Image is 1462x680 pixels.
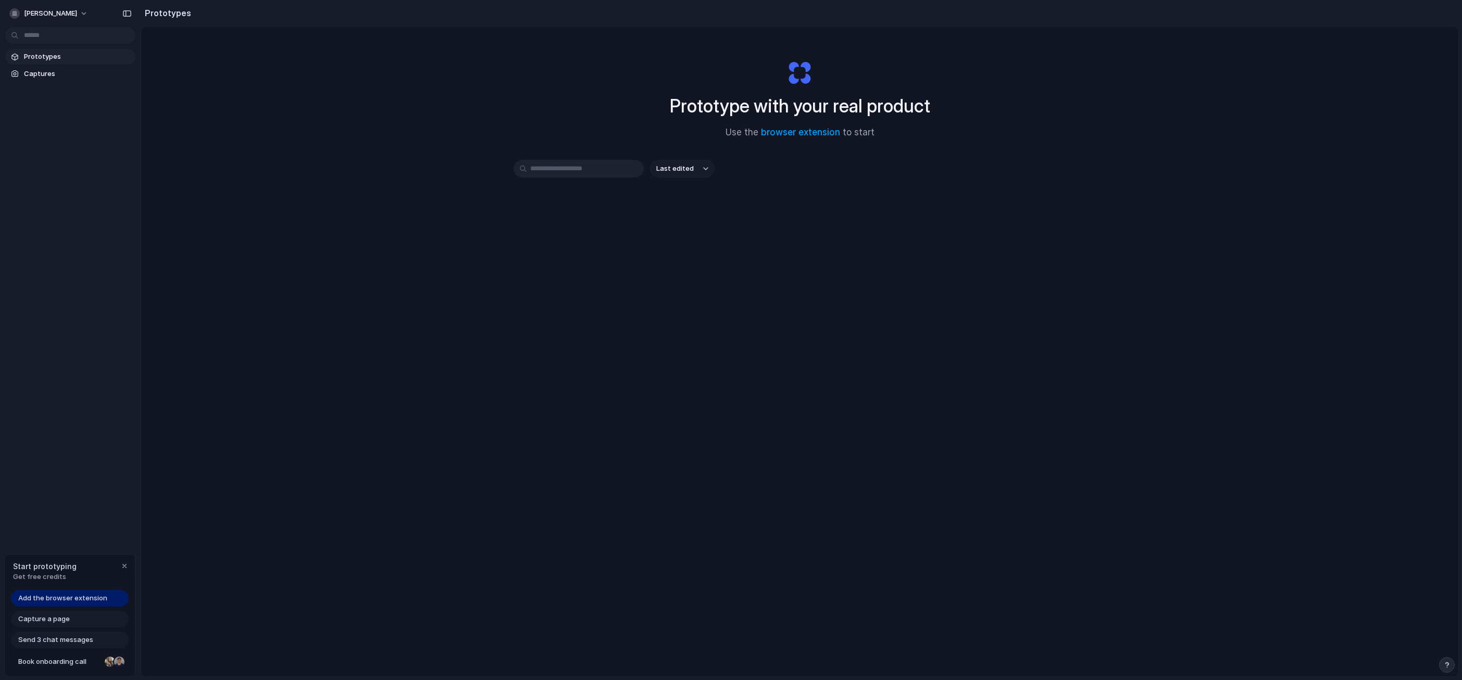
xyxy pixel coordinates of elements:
span: Prototypes [24,52,131,62]
a: Captures [5,66,135,82]
button: [PERSON_NAME] [5,5,93,22]
a: Book onboarding call [11,653,129,670]
span: Use the to start [726,126,874,140]
span: Book onboarding call [18,657,101,667]
h2: Prototypes [141,7,191,19]
a: browser extension [761,127,840,137]
button: Last edited [650,160,715,178]
span: Captures [24,69,131,79]
span: Start prototyping [13,561,77,572]
a: Prototypes [5,49,135,65]
span: Last edited [656,163,694,174]
div: Nicole Kubica [104,656,116,668]
span: Get free credits [13,572,77,582]
span: Send 3 chat messages [18,635,93,645]
span: Add the browser extension [18,593,107,603]
h1: Prototype with your real product [670,92,930,120]
div: Christian Iacullo [113,656,126,668]
span: [PERSON_NAME] [24,8,77,19]
span: Capture a page [18,614,70,624]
